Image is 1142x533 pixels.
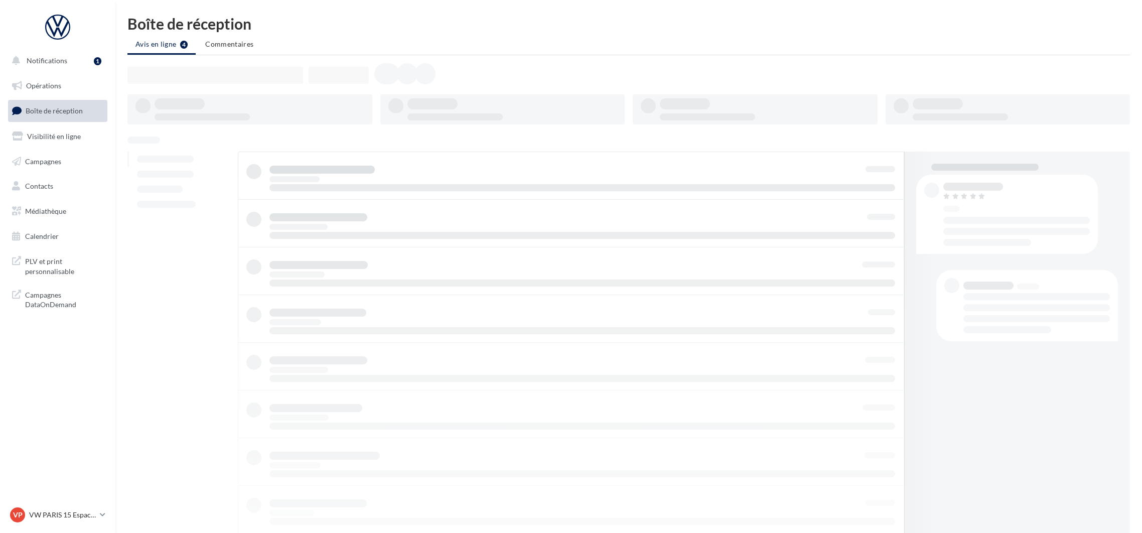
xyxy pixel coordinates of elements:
span: Visibilité en ligne [27,132,81,141]
span: Boîte de réception [26,106,83,115]
a: Campagnes DataOnDemand [6,284,109,314]
p: VW PARIS 15 Espace Suffren [29,510,96,520]
div: Boîte de réception [127,16,1130,31]
div: 1 [94,57,101,65]
a: VP VW PARIS 15 Espace Suffren [8,505,107,524]
button: Notifications 1 [6,50,105,71]
a: Visibilité en ligne [6,126,109,147]
span: Contacts [25,182,53,190]
a: Médiathèque [6,201,109,222]
a: Campagnes [6,151,109,172]
span: VP [13,510,23,520]
a: PLV et print personnalisable [6,250,109,280]
span: Opérations [26,81,61,90]
span: Campagnes [25,157,61,165]
a: Calendrier [6,226,109,247]
a: Boîte de réception [6,100,109,121]
span: Notifications [27,56,67,65]
span: PLV et print personnalisable [25,254,103,276]
a: Opérations [6,75,109,96]
span: Commentaires [205,40,253,48]
a: Contacts [6,176,109,197]
span: Campagnes DataOnDemand [25,288,103,310]
span: Calendrier [25,232,59,240]
span: Médiathèque [25,207,66,215]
